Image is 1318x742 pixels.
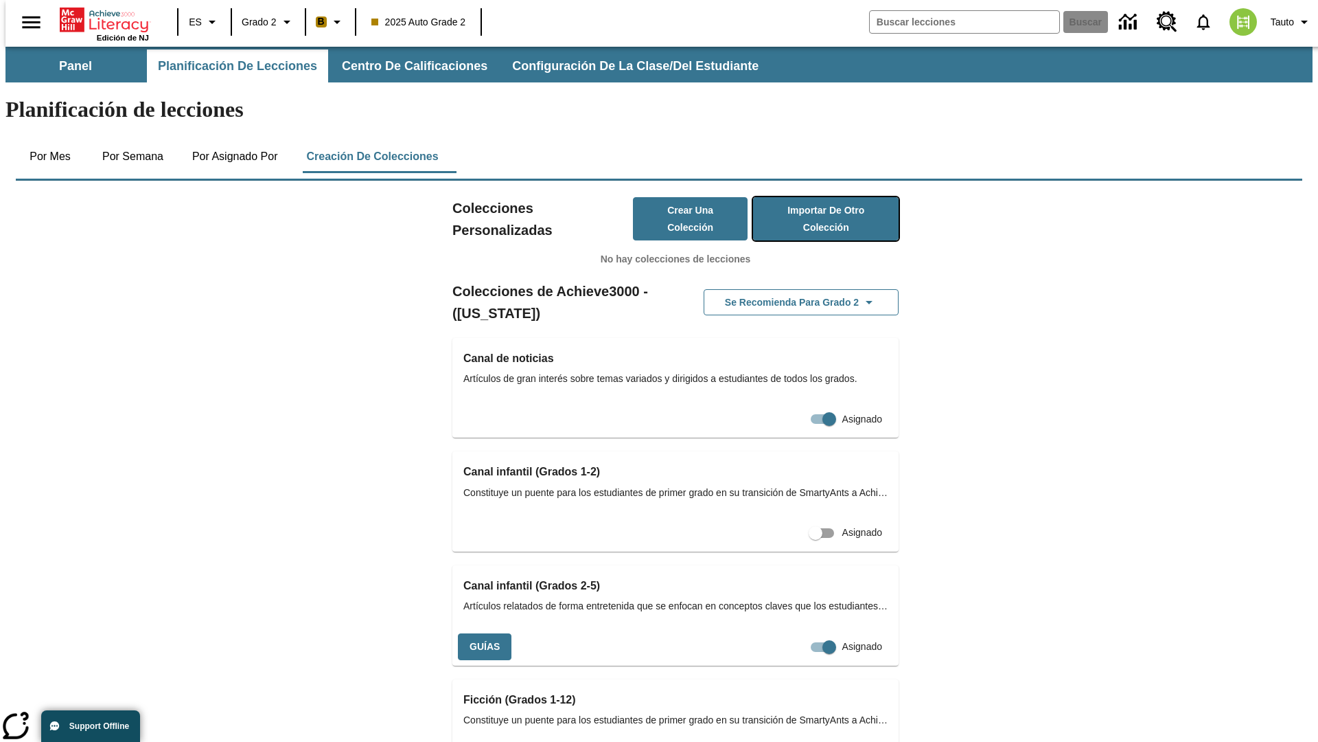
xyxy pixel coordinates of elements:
[59,58,92,74] span: Panel
[633,197,748,240] button: Crear una colección
[181,140,289,173] button: Por asignado por
[501,49,770,82] button: Configuración de la clase/del estudiante
[452,280,675,324] h2: Colecciones de Achieve3000 - ([US_STATE])
[331,49,498,82] button: Centro de calificaciones
[463,486,888,500] span: Constituye un puente para los estudiantes de primer grado en su transición de SmartyAnts a Achiev...
[452,252,899,267] p: No hay colecciones de lecciones
[11,2,51,43] button: Abrir el menú lateral
[1186,4,1221,40] a: Notificaciones
[183,10,227,34] button: Lenguaje: ES, Selecciona un idioma
[870,11,1059,33] input: Buscar campo
[463,372,888,386] span: Artículos de gran interés sobre temas variados y dirigidos a estudiantes de todos los grados.
[463,713,888,728] span: Constituye un puente para los estudiantes de primer grado en su transición de SmartyAnts a Achiev...
[1148,3,1186,41] a: Centro de recursos, Se abrirá en una pestaña nueva.
[69,721,129,731] span: Support Offline
[5,97,1313,122] h1: Planificación de lecciones
[7,49,144,82] button: Panel
[1111,3,1148,41] a: Centro de información
[236,10,301,34] button: Grado: Grado 2, Elige un grado
[310,10,351,34] button: Boost El color de la clase es anaranjado claro. Cambiar el color de la clase.
[842,412,882,427] span: Asignado
[5,47,1313,82] div: Subbarra de navegación
[1271,15,1294,30] span: Tauto
[342,58,487,74] span: Centro de calificaciones
[16,140,84,173] button: Por mes
[5,49,771,82] div: Subbarra de navegación
[842,640,882,654] span: Asignado
[97,34,149,42] span: Edición de NJ
[41,710,140,742] button: Support Offline
[371,15,466,30] span: 2025 Auto Grade 2
[512,58,759,74] span: Configuración de la clase/del estudiante
[60,5,149,42] div: Portada
[242,15,277,30] span: Grado 2
[458,633,511,660] button: Guías
[1221,4,1265,40] button: Escoja un nuevo avatar
[60,6,149,34] a: Portada
[147,49,328,82] button: Planificación de lecciones
[842,526,882,540] span: Asignado
[463,690,888,710] h3: Ficción (Grados 1-12)
[158,58,317,74] span: Planificación de lecciones
[1265,10,1318,34] button: Perfil/Configuración
[463,599,888,614] span: Artículos relatados de forma entretenida que se enfocan en conceptos claves que los estudiantes a...
[91,140,174,173] button: Por semana
[452,197,633,241] h2: Colecciones Personalizadas
[1229,8,1257,36] img: avatar image
[189,15,202,30] span: ES
[295,140,449,173] button: Creación de colecciones
[463,462,888,482] h3: Canal infantil (Grados 1-2)
[463,349,888,368] h3: Canal de noticias
[318,13,325,30] span: B
[753,197,899,240] button: Importar de otro Colección
[463,576,888,596] h3: Canal infantil (Grados 2-5)
[704,289,899,316] button: Se recomienda para Grado 2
